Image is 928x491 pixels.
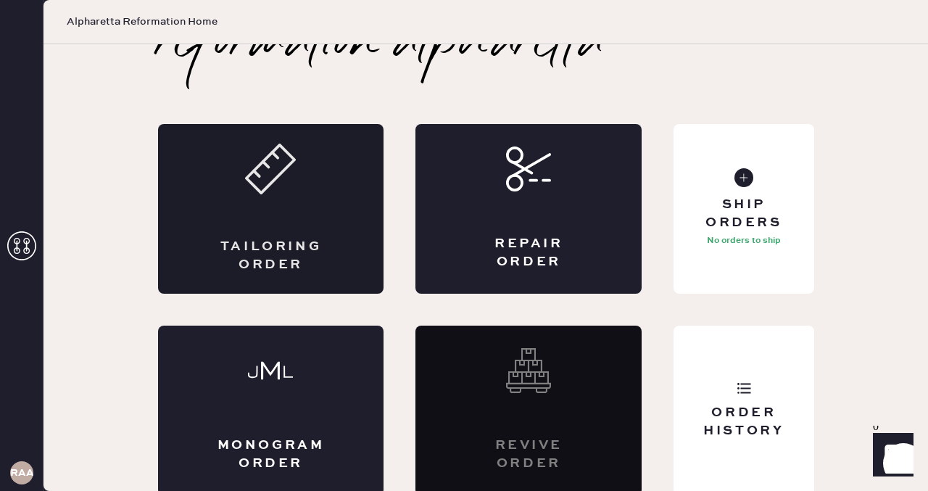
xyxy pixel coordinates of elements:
iframe: Front Chat [859,426,921,488]
div: Revive order [473,437,584,473]
div: Monogram Order [216,437,326,473]
div: Order History [685,404,802,440]
h3: raA [10,468,33,478]
div: Tailoring Order [216,238,326,274]
h2: reformation alpharetta [158,14,605,72]
span: Alpharetta Reformation Home [67,15,217,29]
div: Ship Orders [685,196,802,232]
p: No orders to ship [707,232,781,249]
div: Repair Order [473,235,584,271]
